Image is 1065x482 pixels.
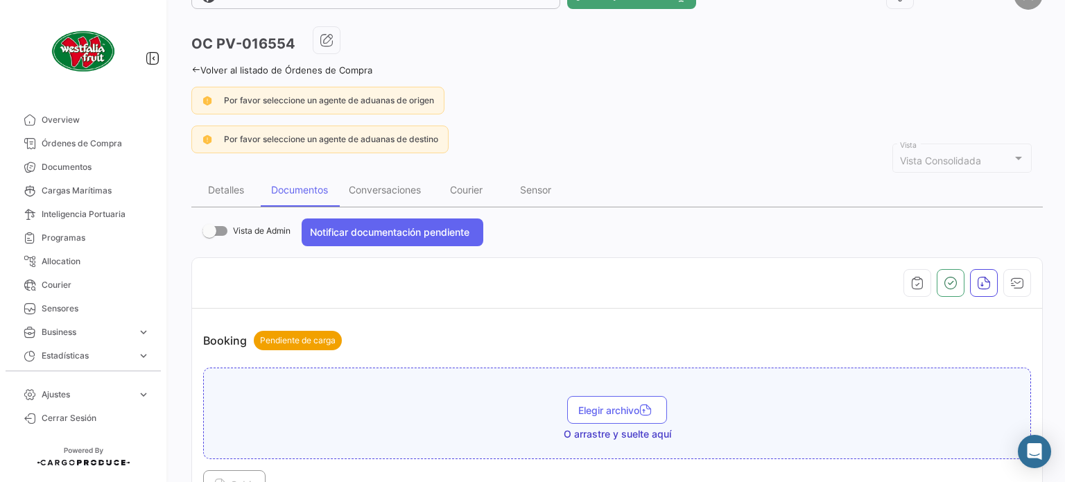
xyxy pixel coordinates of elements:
button: Elegir archivo [567,396,667,424]
span: Cerrar Sesión [42,412,150,424]
span: expand_more [137,388,150,401]
span: Overview [42,114,150,126]
a: Programas [11,226,155,250]
div: Conversaciones [349,184,421,196]
span: Documentos [42,161,150,173]
div: Sensor [520,184,551,196]
a: Allocation [11,250,155,273]
span: Courier [42,279,150,291]
span: Por favor seleccione un agente de aduanas de destino [224,134,438,144]
span: expand_more [137,326,150,338]
a: Cargas Marítimas [11,179,155,203]
span: Business [42,326,132,338]
mat-select-trigger: Vista Consolidada [900,155,981,166]
div: Documentos [271,184,328,196]
div: Detalles [208,184,244,196]
div: Abrir Intercom Messenger [1018,435,1051,468]
p: Booking [203,331,342,350]
a: Órdenes de Compra [11,132,155,155]
span: expand_more [137,350,150,362]
a: Inteligencia Portuaria [11,203,155,226]
span: Cargas Marítimas [42,184,150,197]
a: Volver al listado de Órdenes de Compra [191,64,372,76]
span: Estadísticas [42,350,132,362]
span: Programas [42,232,150,244]
span: Por favor seleccione un agente de aduanas de origen [224,95,434,105]
a: Courier [11,273,155,297]
span: Vista de Admin [233,223,291,239]
a: Documentos [11,155,155,179]
a: Overview [11,108,155,132]
span: Elegir archivo [578,404,656,416]
h3: OC PV-016554 [191,34,295,53]
span: Ajustes [42,388,132,401]
span: Allocation [42,255,150,268]
a: Sensores [11,297,155,320]
img: client-50.png [49,17,118,86]
span: Pendiente de carga [260,334,336,347]
span: Inteligencia Portuaria [42,208,150,221]
button: Notificar documentación pendiente [302,218,483,246]
span: Sensores [42,302,150,315]
span: Órdenes de Compra [42,137,150,150]
span: O arrastre y suelte aquí [564,427,671,441]
div: Courier [450,184,483,196]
